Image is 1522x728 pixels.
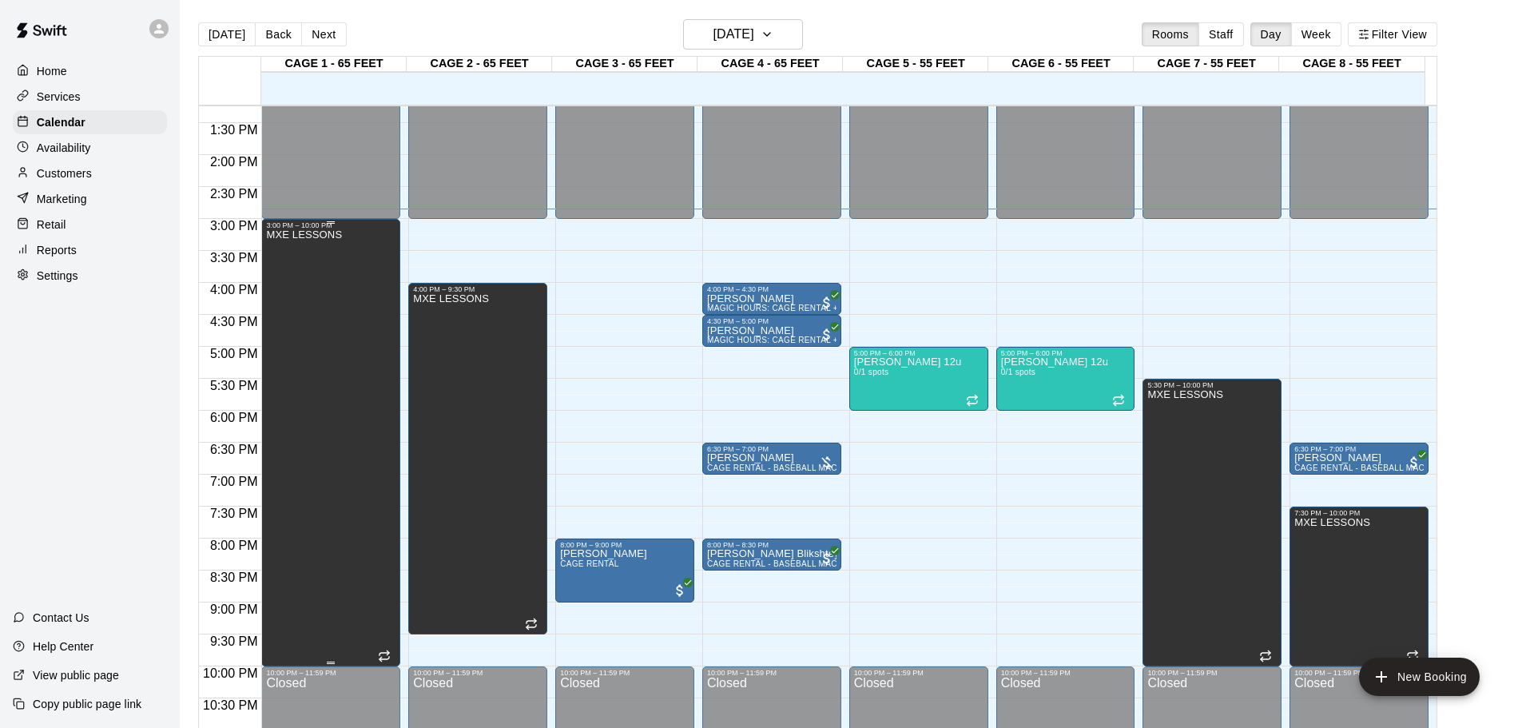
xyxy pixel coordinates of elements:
[301,22,346,46] button: Next
[206,507,262,520] span: 7:30 PM
[1348,22,1437,46] button: Filter View
[413,285,542,293] div: 4:00 PM – 9:30 PM
[206,155,262,169] span: 2:00 PM
[996,347,1135,411] div: 5:00 PM – 6:00 PM: Mayhem Ostrofsky 12u
[1259,650,1272,662] span: Recurring event
[33,610,89,626] p: Contact Us
[37,114,85,130] p: Calendar
[854,368,889,376] span: 0/1 spots filled
[1406,650,1419,662] span: Recurring event
[413,669,542,677] div: 10:00 PM – 11:59 PM
[13,59,167,83] a: Home
[552,57,697,72] div: CAGE 3 - 65 FEET
[713,23,754,46] h6: [DATE]
[702,315,841,347] div: 4:30 PM – 5:00 PM: Angelina Battaglia
[1294,509,1424,517] div: 7:30 PM – 10:00 PM
[37,165,92,181] p: Customers
[854,669,984,677] div: 10:00 PM – 11:59 PM
[206,219,262,233] span: 3:00 PM
[37,89,81,105] p: Services
[1290,507,1429,666] div: 7:30 PM – 10:00 PM: MXE LESSONS
[407,57,552,72] div: CAGE 2 - 65 FEET
[206,635,262,648] span: 9:30 PM
[707,445,837,453] div: 6:30 PM – 7:00 PM
[707,336,924,344] span: MAGIC HOURS: CAGE RENTAL + BASEBALL MACHINE
[1294,669,1424,677] div: 10:00 PM – 11:59 PM
[206,379,262,392] span: 5:30 PM
[13,161,167,185] a: Customers
[707,559,857,568] span: CAGE RENTAL - BASEBALL MACHINE
[707,669,837,677] div: 10:00 PM – 11:59 PM
[206,571,262,584] span: 8:30 PM
[206,603,262,616] span: 9:00 PM
[707,285,837,293] div: 4:00 PM – 4:30 PM
[33,638,93,654] p: Help Center
[819,551,835,567] span: All customers have paid
[37,217,66,233] p: Retail
[266,221,395,229] div: 3:00 PM – 10:00 PM
[988,57,1134,72] div: CAGE 6 - 55 FEET
[33,696,141,712] p: Copy public page link
[1279,57,1425,72] div: CAGE 8 - 55 FEET
[843,57,988,72] div: CAGE 5 - 55 FEET
[1359,658,1480,696] button: add
[1001,349,1131,357] div: 5:00 PM – 6:00 PM
[255,22,302,46] button: Back
[854,349,984,357] div: 5:00 PM – 6:00 PM
[261,57,407,72] div: CAGE 1 - 65 FEET
[707,541,837,549] div: 8:00 PM – 8:30 PM
[206,315,262,328] span: 4:30 PM
[1142,379,1282,666] div: 5:30 PM – 10:00 PM: MXE LESSONS
[206,347,262,360] span: 5:00 PM
[672,583,688,599] span: All customers have paid
[1291,22,1341,46] button: Week
[1147,381,1277,389] div: 5:30 PM – 10:00 PM
[261,219,400,666] div: 3:00 PM – 10:00 PM: MXE LESSONS
[702,283,841,315] div: 4:00 PM – 4:30 PM: Angelina Battaglia
[849,347,988,411] div: 5:00 PM – 6:00 PM: Mayhem Ostrofsky 12u
[266,669,395,677] div: 10:00 PM – 11:59 PM
[707,304,924,312] span: MAGIC HOURS: CAGE RENTAL + BASEBALL MACHINE
[206,443,262,456] span: 6:30 PM
[1294,445,1424,453] div: 6:30 PM – 7:00 PM
[37,268,78,284] p: Settings
[408,283,547,635] div: 4:00 PM – 9:30 PM: MXE LESSONS
[819,295,835,311] span: All customers have paid
[702,539,841,571] div: 8:00 PM – 8:30 PM: Melanie Zavadsky Blikshteyn
[13,213,167,237] a: Retail
[1001,368,1036,376] span: 0/1 spots filled
[13,85,167,109] a: Services
[1001,669,1131,677] div: 10:00 PM – 11:59 PM
[1406,455,1422,471] span: All customers have paid
[525,618,538,631] span: Recurring event
[707,317,837,325] div: 4:30 PM – 5:00 PM
[683,19,803,50] button: [DATE]
[13,264,167,288] a: Settings
[13,238,167,262] a: Reports
[697,57,843,72] div: CAGE 4 - 65 FEET
[206,539,262,552] span: 8:00 PM
[560,559,619,568] span: CAGE RENTAL
[555,539,694,603] div: 8:00 PM – 9:00 PM: William Regensburg
[13,187,167,211] a: Marketing
[13,110,167,134] a: Calendar
[1250,22,1292,46] button: Day
[1294,463,1445,472] span: CAGE RENTAL - BASEBALL MACHINE
[199,698,261,712] span: 10:30 PM
[1112,394,1125,407] span: Recurring event
[198,22,256,46] button: [DATE]
[13,136,167,160] a: Availability
[1290,443,1429,475] div: 6:30 PM – 7:00 PM: Chris Catton
[206,475,262,488] span: 7:00 PM
[560,541,689,549] div: 8:00 PM – 9:00 PM
[206,187,262,201] span: 2:30 PM
[1147,669,1277,677] div: 10:00 PM – 11:59 PM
